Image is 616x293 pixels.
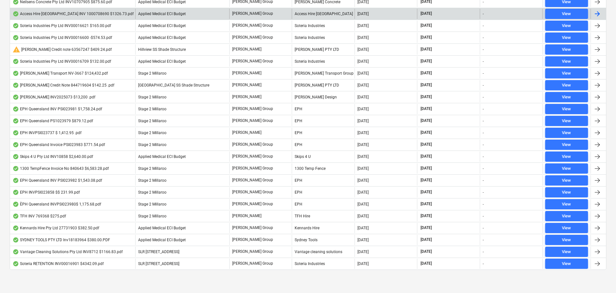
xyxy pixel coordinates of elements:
div: View [562,165,571,172]
div: EPH [292,116,354,126]
span: SLR 2 Millaroo Drive [138,261,179,266]
div: OCR finished [13,130,19,135]
span: Applied Medical ECI Budget [138,35,186,40]
div: [DATE] [357,131,369,135]
p: [PERSON_NAME] [232,47,261,52]
span: [DATE] [420,178,432,183]
div: [DATE] [357,23,369,28]
div: OCR finished [13,225,19,231]
span: [DATE] [420,130,432,135]
div: - [483,250,484,254]
button: View [545,223,588,233]
div: OCR finished [13,118,19,124]
div: [PERSON_NAME] Transport NV-3667 $124,432.pdf [13,71,108,76]
iframe: Chat Widget [584,262,616,293]
div: TFH Hire [292,211,354,221]
div: [DATE] [357,95,369,99]
div: 1300 TempFence Invoice No 840643 $6,583.28.pdf [13,166,109,171]
span: [DATE] [420,237,432,243]
span: Stage 2 Millaroo [138,202,166,206]
span: Stage 2 Millaroo [138,119,166,123]
div: [DATE] [357,59,369,64]
span: [DATE] [420,154,432,159]
div: Skips 4 U [292,151,354,162]
div: View [562,58,571,65]
button: View [545,140,588,150]
button: View [545,199,588,209]
button: View [545,92,588,102]
div: [DATE] [357,166,369,171]
div: Access Hire [GEOGRAPHIC_DATA] [292,9,354,19]
div: EPH [292,187,354,197]
div: EPH [292,140,354,150]
p: [PERSON_NAME] [232,94,261,100]
button: View [545,56,588,67]
span: SLR 2 Millaroo Drive [138,250,179,254]
div: OCR finished [13,178,19,183]
p: [PERSON_NAME] [232,213,261,219]
button: View [545,9,588,19]
div: [DATE] [357,12,369,16]
p: [PERSON_NAME] Group [232,201,273,207]
p: [PERSON_NAME] Group [232,237,273,243]
div: Soteria Industries Pty Ltd INV00016600 -$574.53.pdf [13,35,112,40]
span: Stage 2 Millaroo [138,71,166,76]
div: EPH INVPSI023737 $ 1,412.95 .pdf [13,130,81,135]
p: [PERSON_NAME] Group [232,23,273,28]
span: warning [13,46,20,53]
span: [DATE] [420,59,432,64]
button: View [545,68,588,78]
div: [DATE] [357,71,369,76]
div: View [562,213,571,220]
span: Applied Medical ECI Budget [138,154,186,159]
div: - [483,47,484,52]
div: EPH [292,128,354,138]
span: [DATE] [420,94,432,100]
div: - [483,35,484,40]
div: View [562,117,571,125]
span: Stage 2 Millaroo [138,178,166,183]
p: [PERSON_NAME] Group [232,189,273,195]
p: [PERSON_NAME] Group [232,166,273,171]
div: View [562,248,571,256]
span: Stage 2 Millaroo [138,166,166,171]
button: View [545,32,588,43]
div: View [562,10,571,18]
div: EPH [292,175,354,186]
span: Stage 2 Millaroo [138,142,166,147]
div: - [483,71,484,76]
p: [PERSON_NAME] Group [232,178,273,183]
div: - [483,214,484,218]
div: - [483,59,484,64]
div: Soteria Industries [292,32,354,43]
div: [PERSON_NAME] Credit Note 844719604 $142.25 .pdf [13,83,114,88]
div: - [483,261,484,266]
div: OCR finished [13,202,19,207]
div: EPH [292,199,354,209]
p: [PERSON_NAME] Group [232,118,273,124]
p: [PERSON_NAME] [232,70,261,76]
div: [DATE] [357,226,369,230]
div: OCR finished [13,142,19,147]
div: OCR finished [13,214,19,219]
button: View [545,128,588,138]
div: EPH Queensland INV PSI023981 $1,758.24.pdf [13,106,102,112]
button: View [545,104,588,114]
div: [DATE] [357,35,369,40]
p: [PERSON_NAME] Group [232,225,273,231]
div: - [483,202,484,206]
div: OCR finished [13,261,19,266]
div: Soteria Industries Pty Ltd INV00016709 $132.00.pdf [13,59,111,64]
div: - [483,154,484,159]
div: View [562,236,571,244]
div: EPH [292,104,354,114]
button: View [545,175,588,186]
span: [DATE] [420,225,432,231]
button: View [545,259,588,269]
div: ÈPH Queensland INVPSI023980$ 1,175.68.pdf [13,202,101,207]
span: [DATE] [420,70,432,76]
div: OCR finished [13,83,19,88]
div: View [562,129,571,137]
span: [DATE] [420,35,432,40]
div: [DATE] [357,190,369,195]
